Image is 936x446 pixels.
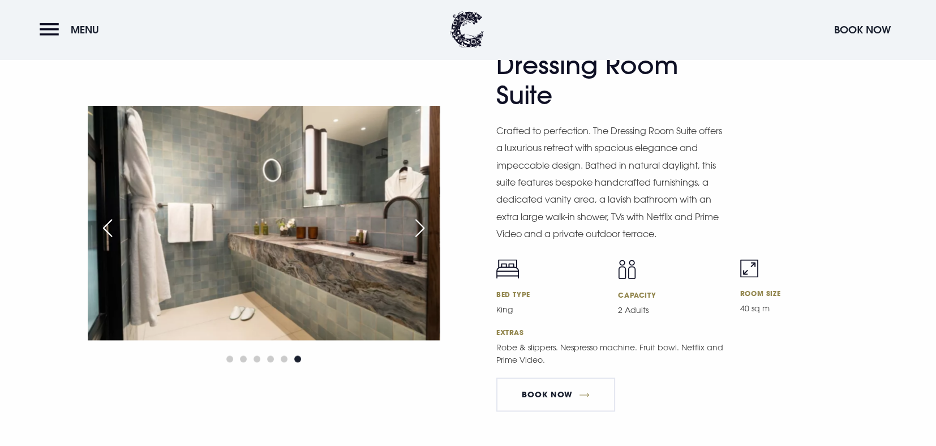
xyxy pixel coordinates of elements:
[740,289,848,298] h6: Room Size
[496,378,615,411] a: BOOK NOW
[496,290,604,299] h6: Bed Type
[740,259,758,277] img: Room size icon
[254,355,260,362] span: Go to slide 3
[828,18,896,42] button: Book Now
[226,355,233,362] span: Go to slide 1
[406,216,434,241] div: Next slide
[93,216,122,241] div: Previous slide
[618,304,726,316] p: 2 Adults
[267,355,274,362] span: Go to slide 4
[496,303,604,316] p: King
[88,106,440,340] img: Hotel in Bangor Northern Ireland
[740,302,848,315] p: 40 sq m
[496,259,519,278] img: Bed icon
[496,341,728,366] p: Robe & slippers. Nespresso machine. Fruit bowl. Netflix and Prime Video.
[240,355,247,362] span: Go to slide 2
[294,355,301,362] span: Go to slide 6
[71,23,99,36] span: Menu
[450,11,484,48] img: Clandeboye Lodge
[496,328,848,337] h6: Extras
[496,122,728,243] p: Crafted to perfection. The Dressing Room Suite offers a luxurious retreat with spacious elegance ...
[618,259,636,279] img: Capacity icon
[40,18,105,42] button: Menu
[496,50,717,110] h2: Dressing Room Suite
[618,290,726,299] h6: Capacity
[281,355,287,362] span: Go to slide 5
